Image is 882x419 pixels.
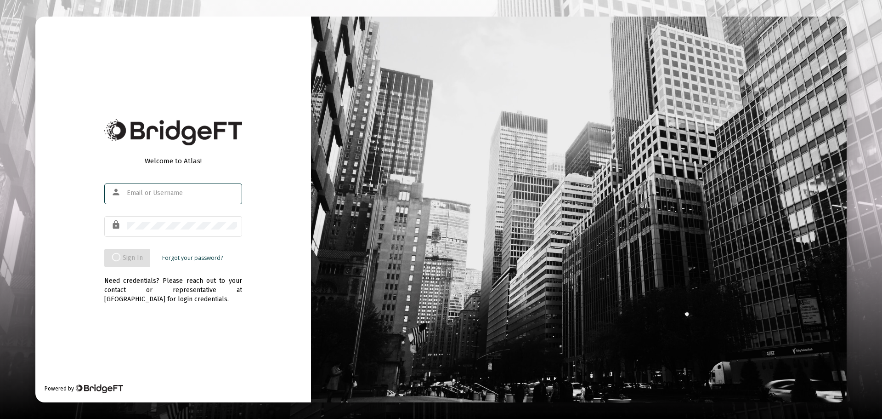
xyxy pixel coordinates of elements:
mat-icon: lock [111,219,122,230]
div: Welcome to Atlas! [104,156,242,166]
div: Need credentials? Please reach out to your contact or representative at [GEOGRAPHIC_DATA] for log... [104,267,242,304]
mat-icon: person [111,187,122,198]
img: Bridge Financial Technology Logo [75,384,123,393]
img: Bridge Financial Technology Logo [104,119,242,145]
div: Powered by [45,384,123,393]
a: Forgot your password? [162,253,223,263]
input: Email or Username [127,189,237,197]
button: Sign In [104,249,150,267]
span: Sign In [112,254,143,262]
